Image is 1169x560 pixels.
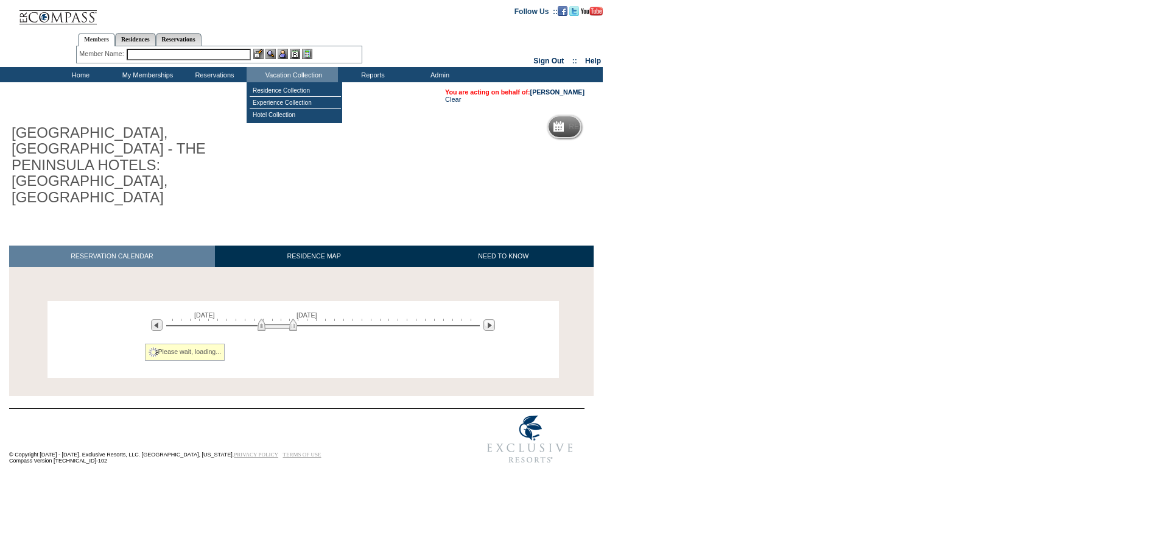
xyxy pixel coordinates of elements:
[514,6,558,16] td: Follow Us ::
[569,7,579,14] a: Follow us on Twitter
[338,67,405,82] td: Reports
[533,57,564,65] a: Sign Out
[180,67,247,82] td: Reservations
[445,88,584,96] span: You are acting on behalf of:
[581,7,603,14] a: Subscribe to our YouTube Channel
[9,246,215,267] a: RESERVATION CALENDAR
[79,49,126,59] div: Member Name:
[476,409,584,470] img: Exclusive Resorts
[585,57,601,65] a: Help
[572,57,577,65] span: ::
[250,97,341,109] td: Experience Collection
[234,452,278,458] a: PRIVACY POLICY
[156,33,202,46] a: Reservations
[413,246,594,267] a: NEED TO KNOW
[569,6,579,16] img: Follow us on Twitter
[149,347,158,357] img: spinner2.gif
[250,85,341,97] td: Residence Collection
[78,33,115,46] a: Members
[145,344,225,361] div: Please wait, loading...
[302,49,312,59] img: b_calculator.gif
[250,109,341,121] td: Hotel Collection
[297,311,317,319] span: [DATE]
[247,67,338,82] td: Vacation Collection
[151,319,163,331] img: Previous
[194,311,215,319] span: [DATE]
[530,88,584,96] a: [PERSON_NAME]
[265,49,276,59] img: View
[290,49,300,59] img: Reservations
[581,7,603,16] img: Subscribe to our YouTube Channel
[215,246,413,267] a: RESIDENCE MAP
[9,122,282,208] h1: [GEOGRAPHIC_DATA], [GEOGRAPHIC_DATA] - THE PENINSULA HOTELS: [GEOGRAPHIC_DATA], [GEOGRAPHIC_DATA]
[405,67,472,82] td: Admin
[9,409,435,470] td: © Copyright [DATE] - [DATE]. Exclusive Resorts, LLC. [GEOGRAPHIC_DATA], [US_STATE]. Compass Versi...
[569,123,662,131] h5: Reservation Calendar
[46,67,113,82] td: Home
[558,6,567,16] img: Become our fan on Facebook
[278,49,288,59] img: Impersonate
[483,319,495,331] img: Next
[115,33,156,46] a: Residences
[445,96,461,103] a: Clear
[558,7,567,14] a: Become our fan on Facebook
[283,452,321,458] a: TERMS OF USE
[113,67,180,82] td: My Memberships
[253,49,264,59] img: b_edit.gif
